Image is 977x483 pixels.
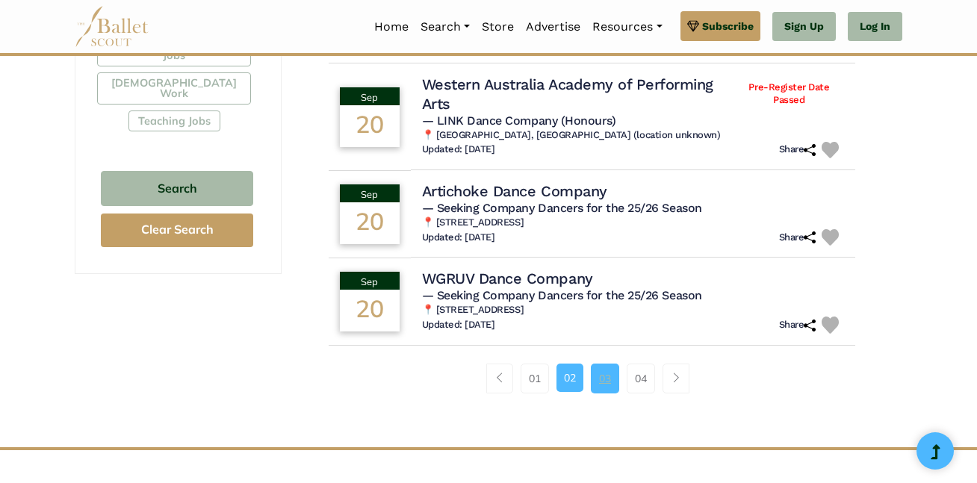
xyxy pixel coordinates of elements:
div: 20 [340,202,400,244]
a: Advertise [520,11,586,43]
button: Clear Search [101,214,253,247]
h4: Western Australia Academy of Performing Arts [422,75,734,113]
a: Subscribe [680,11,760,41]
div: 20 [340,290,400,331]
button: Search [101,171,253,206]
a: Store [476,11,520,43]
div: Sep [340,272,400,290]
a: Home [368,11,415,43]
h6: 📍 [GEOGRAPHIC_DATA], [GEOGRAPHIC_DATA] (location unknown) [422,129,845,142]
h4: Artichoke Dance Company [422,181,607,201]
a: Resources [586,11,668,43]
h6: 📍 [STREET_ADDRESS] [422,304,845,317]
a: Sign Up [772,12,836,42]
a: 02 [556,364,583,392]
h6: Updated: [DATE] [422,143,495,156]
h6: Updated: [DATE] [422,319,495,331]
h6: Share [779,143,816,156]
span: — Seeking Company Dancers for the 25/26 Season [422,201,702,215]
a: 01 [521,364,549,393]
span: Pre-Register Date Passed [734,81,845,107]
div: 20 [340,105,400,147]
h6: Share [779,319,816,331]
div: Sep [340,184,400,202]
a: Search [415,11,476,43]
h6: 📍 [STREET_ADDRESS] [422,216,845,229]
img: gem.svg [687,18,699,34]
a: 04 [627,364,655,393]
a: 03 [591,364,619,393]
div: Sep [340,87,400,105]
a: Log In [848,12,902,42]
h6: Updated: [DATE] [422,231,495,244]
span: — LINK Dance Company (Honours) [422,113,616,128]
span: Subscribe [702,18,754,34]
h6: Share [779,231,816,244]
h4: WGRUV Dance Company [422,269,593,288]
span: — Seeking Company Dancers for the 25/26 Season [422,288,702,302]
nav: Page navigation example [486,364,698,393]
